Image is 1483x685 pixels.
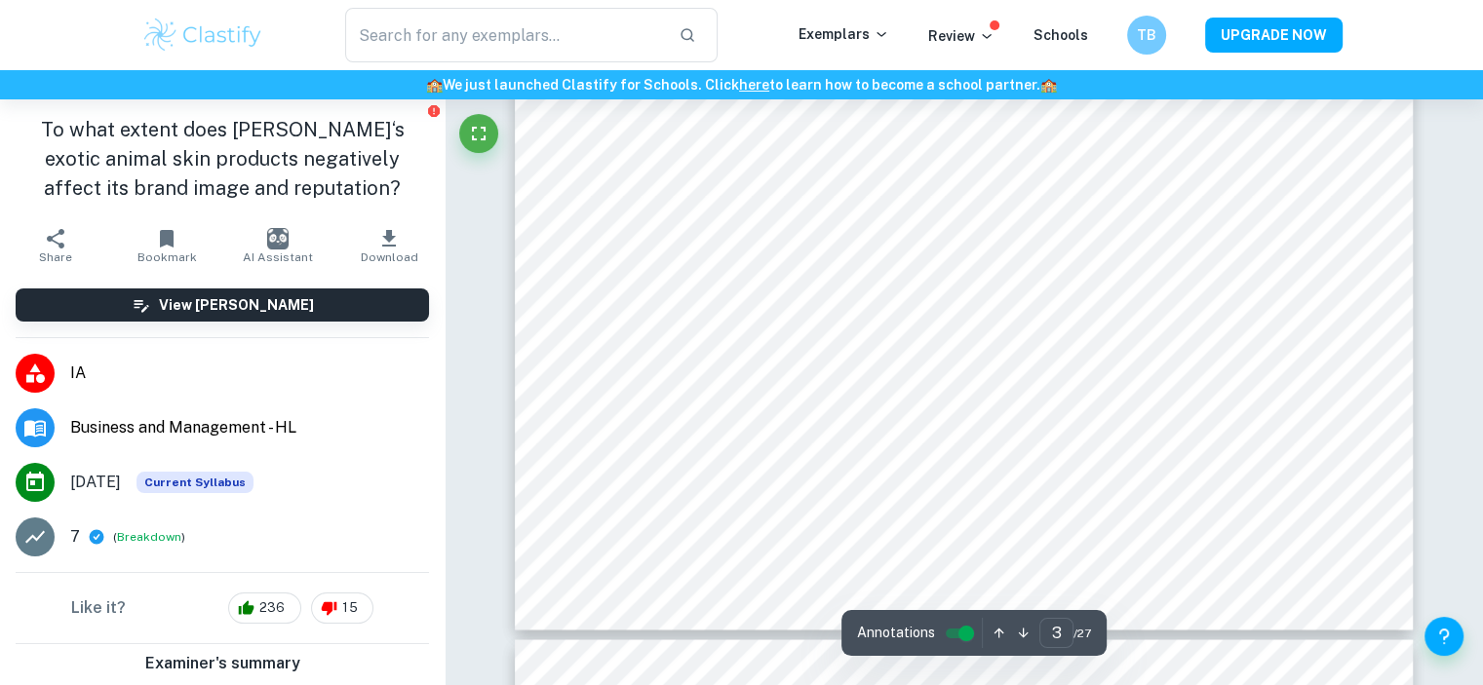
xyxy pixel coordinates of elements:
[137,472,254,493] span: Current Syllabus
[137,250,197,264] span: Bookmark
[16,288,429,322] button: View [PERSON_NAME]
[426,77,443,93] span: 🏫
[249,598,295,618] span: 236
[1073,625,1091,642] span: / 27
[332,598,368,618] span: 15
[1135,24,1157,46] h6: TB
[111,218,222,273] button: Bookmark
[1034,27,1088,43] a: Schools
[1040,77,1057,93] span: 🏫
[361,250,418,264] span: Download
[137,472,254,493] div: This exemplar is based on the current syllabus. Feel free to refer to it for inspiration/ideas wh...
[857,623,935,643] span: Annotations
[222,218,333,273] button: AI Assistant
[1424,617,1463,656] button: Help and Feedback
[159,294,314,316] h6: View [PERSON_NAME]
[141,16,265,55] img: Clastify logo
[739,77,769,93] a: here
[1205,18,1343,53] button: UPGRADE NOW
[8,652,437,675] h6: Examiner's summary
[71,596,126,620] h6: Like it?
[345,8,664,62] input: Search for any exemplars...
[70,525,80,549] p: 7
[459,114,498,153] button: Fullscreen
[333,218,445,273] button: Download
[117,528,181,546] button: Breakdown
[113,528,185,547] span: ( )
[16,115,429,203] h1: To what extent does [PERSON_NAME]‘s exotic animal skin products negatively affect its brand image...
[70,416,429,439] span: Business and Management - HL
[39,250,72,264] span: Share
[4,74,1479,95] h6: We just launched Clastify for Schools. Click to learn how to become a school partner.
[70,362,429,385] span: IA
[311,592,373,624] div: 15
[243,250,313,264] span: AI Assistant
[70,471,121,494] span: [DATE]
[267,228,289,249] img: AI Assistant
[1127,16,1166,55] button: TB
[799,23,889,45] p: Exemplars
[426,103,441,118] button: Report issue
[228,592,301,624] div: 236
[928,25,995,47] p: Review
